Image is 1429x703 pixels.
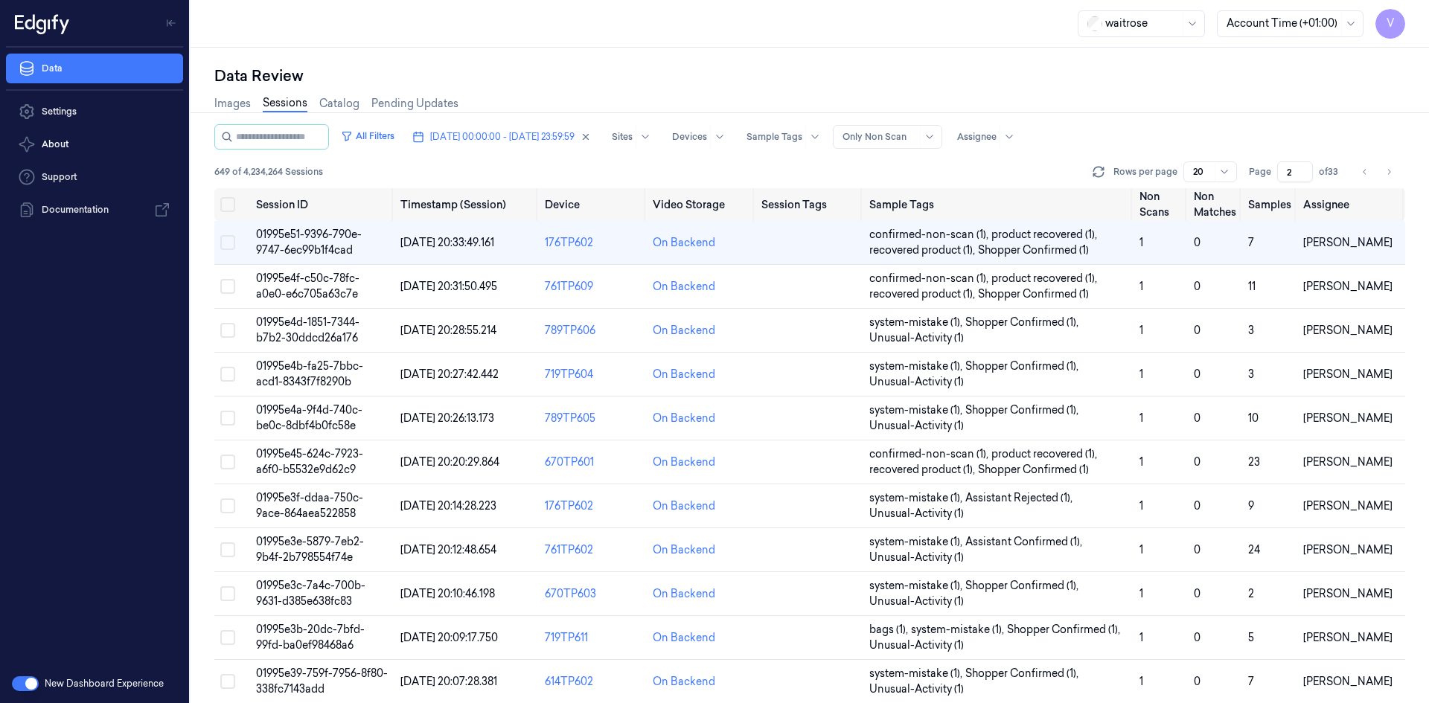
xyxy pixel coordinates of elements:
[430,130,575,144] span: [DATE] 00:00:00 - [DATE] 23:59:59
[256,228,362,257] span: 01995e51-9396-790e-9747-6ec99b1f4cad
[256,623,365,652] span: 01995e3b-20dc-7bfd-99fd-ba0ef98468a6
[1194,367,1201,381] span: 0
[869,622,911,638] span: bags (1) ,
[545,411,641,426] div: 789TP605
[545,630,641,646] div: 719TP611
[653,323,715,338] div: On Backend
[978,243,1089,258] span: Shopper Confirmed (1)
[869,681,964,697] span: Unusual-Activity (1)
[256,667,388,696] span: 01995e39-759f-7956-8f80-338fc7143add
[214,96,251,112] a: Images
[220,498,235,513] button: Select row
[545,674,641,690] div: 614TP602
[220,411,235,426] button: Select row
[869,462,978,478] span: recovered product (1) ,
[159,11,183,35] button: Toggle Navigation
[869,271,991,286] span: confirmed-non-scan (1) ,
[214,165,323,179] span: 649 of 4,234,264 Sessions
[545,455,641,470] div: 670TP601
[1194,587,1201,600] span: 0
[869,666,965,681] span: system-mistake (1) ,
[406,125,597,149] button: [DATE] 00:00:00 - [DATE] 23:59:59
[1303,455,1393,469] span: [PERSON_NAME]
[263,95,307,112] a: Sessions
[653,586,715,602] div: On Backend
[400,411,494,425] span: [DATE] 20:26:13.173
[1303,324,1393,337] span: [PERSON_NAME]
[653,455,715,470] div: On Backend
[1303,631,1393,644] span: [PERSON_NAME]
[755,188,863,221] th: Session Tags
[1194,543,1201,556] span: 0
[869,402,965,418] span: system-mistake (1) ,
[1248,675,1254,688] span: 7
[1139,367,1143,381] span: 1
[256,579,365,608] span: 01995e3c-7a4c-700b-9631-d385e638fc83
[869,243,978,258] span: recovered product (1) ,
[869,315,965,330] span: system-mistake (1) ,
[1355,161,1399,182] nav: pagination
[6,162,183,192] a: Support
[1303,236,1393,249] span: [PERSON_NAME]
[1248,587,1254,600] span: 2
[256,491,363,520] span: 01995e3f-ddaa-750c-9ace-864aea522858
[256,403,362,432] span: 01995e4a-9f4d-740c-be0c-8dbf4b0fc58e
[965,534,1085,550] span: Assistant Confirmed (1) ,
[1194,324,1201,337] span: 0
[653,279,715,295] div: On Backend
[1303,367,1393,381] span: [PERSON_NAME]
[1139,499,1143,513] span: 1
[539,188,647,221] th: Device
[991,446,1100,462] span: product recovered (1) ,
[653,235,715,251] div: On Backend
[965,315,1081,330] span: Shopper Confirmed (1) ,
[1303,587,1393,600] span: [PERSON_NAME]
[256,315,359,344] span: 01995e4d-1851-7344-b7b2-30ddcd26a176
[545,586,641,602] div: 670TP603
[250,188,394,221] th: Session ID
[545,367,641,382] div: 719TP604
[1139,631,1143,644] span: 1
[653,630,715,646] div: On Backend
[978,286,1089,302] span: Shopper Confirmed (1)
[400,455,499,469] span: [DATE] 20:20:29.864
[965,402,1081,418] span: Shopper Confirmed (1) ,
[869,506,964,521] span: Unusual-Activity (1)
[545,279,641,295] div: 761TP609
[869,418,964,434] span: Unusual-Activity (1)
[965,578,1081,594] span: Shopper Confirmed (1) ,
[1249,165,1271,179] span: Page
[400,675,497,688] span: [DATE] 20:07:28.381
[869,359,965,374] span: system-mistake (1) ,
[220,630,235,645] button: Select row
[256,535,364,564] span: 01995e3e-5879-7eb2-9b4f-2b798554f74e
[400,280,497,293] span: [DATE] 20:31:50.495
[869,490,965,506] span: system-mistake (1) ,
[1375,9,1405,39] button: V
[220,586,235,601] button: Select row
[220,367,235,382] button: Select row
[545,235,641,251] div: 176TP602
[220,542,235,557] button: Select row
[1248,280,1256,293] span: 11
[1194,411,1201,425] span: 0
[400,324,496,337] span: [DATE] 20:28:55.214
[1303,280,1393,293] span: [PERSON_NAME]
[647,188,755,221] th: Video Storage
[1194,499,1201,513] span: 0
[1139,411,1143,425] span: 1
[991,227,1100,243] span: product recovered (1) ,
[1194,675,1201,688] span: 0
[653,367,715,382] div: On Backend
[869,286,978,302] span: recovered product (1) ,
[1139,587,1143,600] span: 1
[869,550,964,565] span: Unusual-Activity (1)
[1007,622,1123,638] span: Shopper Confirmed (1) ,
[400,367,499,381] span: [DATE] 20:27:42.442
[1194,236,1201,249] span: 0
[965,666,1081,681] span: Shopper Confirmed (1) ,
[1248,236,1254,249] span: 7
[400,587,495,600] span: [DATE] 20:10:46.198
[1248,411,1259,425] span: 10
